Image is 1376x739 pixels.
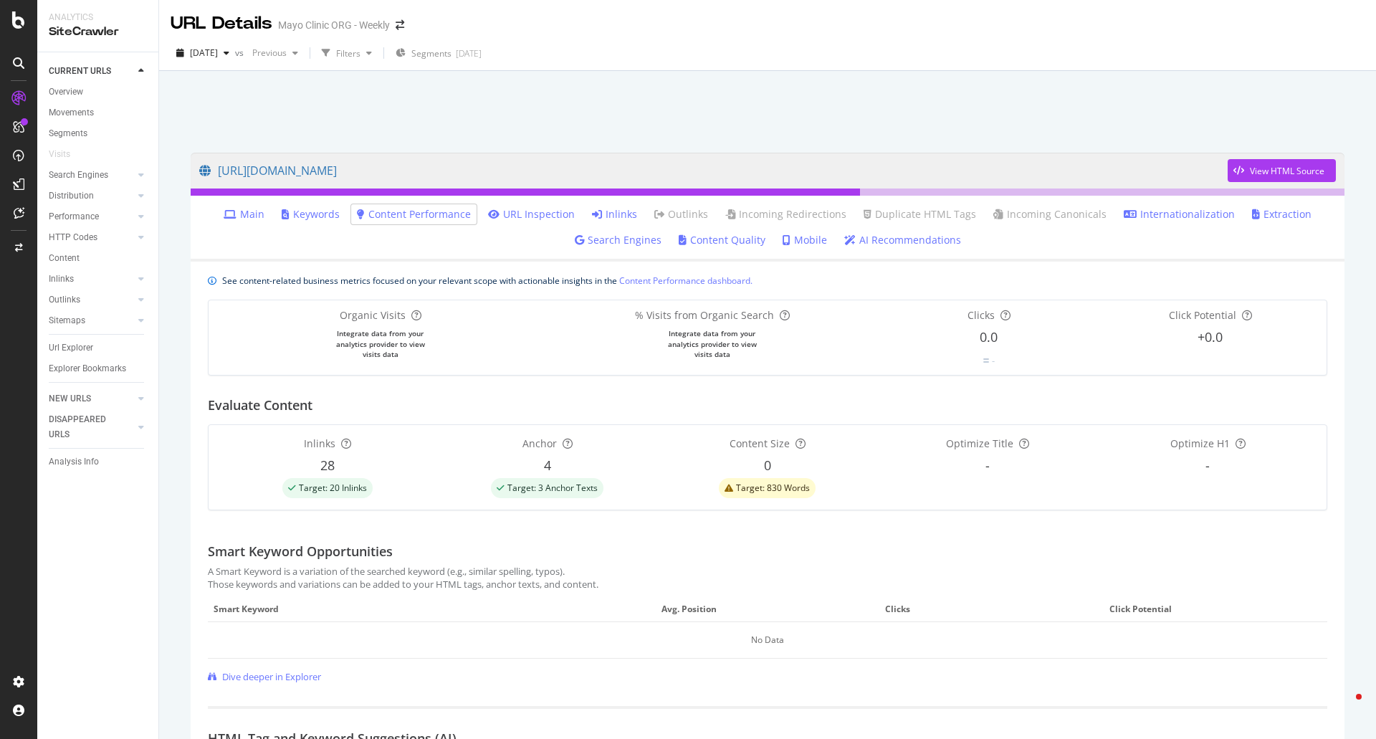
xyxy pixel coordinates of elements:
[654,207,708,221] a: Outlinks
[49,126,87,141] div: Segments
[49,454,99,469] div: Analysis Info
[1124,207,1235,221] a: Internationalization
[544,457,551,474] span: 4
[208,545,393,559] h2: Smart Keyword Opportunities
[299,484,367,492] span: Target: 20 Inlinks
[49,209,134,224] a: Performance
[49,168,134,183] a: Search Engines
[49,11,147,24] div: Analytics
[456,47,482,59] div: [DATE]
[985,457,990,474] span: -
[282,207,340,221] a: Keywords
[980,328,998,345] span: 0.0
[488,207,575,221] a: URL Inspection
[49,189,134,204] a: Distribution
[1252,207,1311,221] a: Extraction
[619,273,752,288] a: Content Performance dashboard.
[491,478,603,498] div: success label
[49,292,134,307] a: Outlinks
[49,340,148,356] a: Url Explorer
[411,47,451,59] span: Segments
[222,273,752,288] div: See content-related business metrics focused on your relevant scope with actionable insights in the
[844,233,961,247] a: AI Recommendations
[783,233,827,247] a: Mobile
[1198,328,1223,345] span: +0.0
[247,47,287,59] span: Previous
[49,391,134,406] a: NEW URLS
[49,454,148,469] a: Analysis Info
[171,11,272,36] div: URL Details
[336,47,360,59] div: Filters
[1169,308,1236,322] span: Click Potential
[320,457,335,474] span: 28
[575,233,661,247] a: Search Engines
[278,18,390,32] div: Mayo Clinic ORG - Weekly
[1205,457,1210,474] span: -
[224,207,264,221] a: Main
[1109,603,1318,616] span: Click Potential
[49,189,94,204] div: Distribution
[208,273,1327,288] div: info banner
[49,313,134,328] a: Sitemaps
[764,457,771,474] span: 0
[49,147,85,162] a: Visits
[1327,690,1362,725] iframe: Intercom live chat
[725,207,846,221] a: Incoming Redirections
[522,437,557,450] span: Anchor
[993,207,1107,221] a: Incoming Canonicals
[49,85,83,100] div: Overview
[171,42,235,65] button: [DATE]
[49,313,85,328] div: Sitemaps
[49,168,108,183] div: Search Engines
[49,272,74,287] div: Inlinks
[190,47,218,59] span: 2025 Sep. 17th
[49,126,148,141] a: Segments
[49,209,99,224] div: Performance
[730,437,790,450] span: Content Size
[331,328,429,359] div: Integrate data from your analytics provider to view visits data
[396,20,404,30] div: arrow-right-arrow-left
[885,603,1094,616] span: Clicks
[304,437,335,450] span: Inlinks
[592,207,637,221] a: Inlinks
[222,670,321,684] span: Dive deeper in Explorer
[49,105,148,120] a: Movements
[390,42,487,65] button: Segments[DATE]
[49,251,148,266] a: Content
[736,484,810,492] span: Target: 830 Words
[316,42,378,65] button: Filters
[49,105,94,120] div: Movements
[679,233,765,247] a: Content Quality
[719,478,816,498] div: warning label
[1170,437,1230,450] span: Optimize H1
[208,565,1327,591] div: A Smart Keyword is a variation of the searched keyword (e.g., similar spelling, typos). Those key...
[49,24,147,40] div: SiteCrawler
[983,358,989,363] img: Equal
[967,308,995,322] span: Clicks
[49,147,70,162] div: Visits
[282,478,373,498] div: success label
[49,361,126,376] div: Explorer Bookmarks
[208,670,321,684] a: Dive deeper in Explorer
[635,308,790,323] div: % Visits from Organic Search
[507,484,598,492] span: Target: 3 Anchor Texts
[49,251,80,266] div: Content
[357,207,471,221] a: Content Performance
[661,603,870,616] span: Avg. Position
[340,308,421,323] div: Organic Visits
[49,361,148,376] a: Explorer Bookmarks
[992,354,995,368] div: -
[235,47,247,59] span: vs
[199,153,1228,189] a: [URL][DOMAIN_NAME]
[946,437,1013,450] span: Optimize Title
[49,412,134,442] a: DISAPPEARED URLS
[49,230,134,245] a: HTTP Codes
[1228,159,1336,182] button: View HTML Source
[49,85,148,100] a: Overview
[49,272,134,287] a: Inlinks
[247,42,304,65] button: Previous
[208,399,312,413] h2: Evaluate Content
[208,622,1327,659] div: No Data
[49,64,111,79] div: CURRENT URLS
[214,603,646,616] span: Smart Keyword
